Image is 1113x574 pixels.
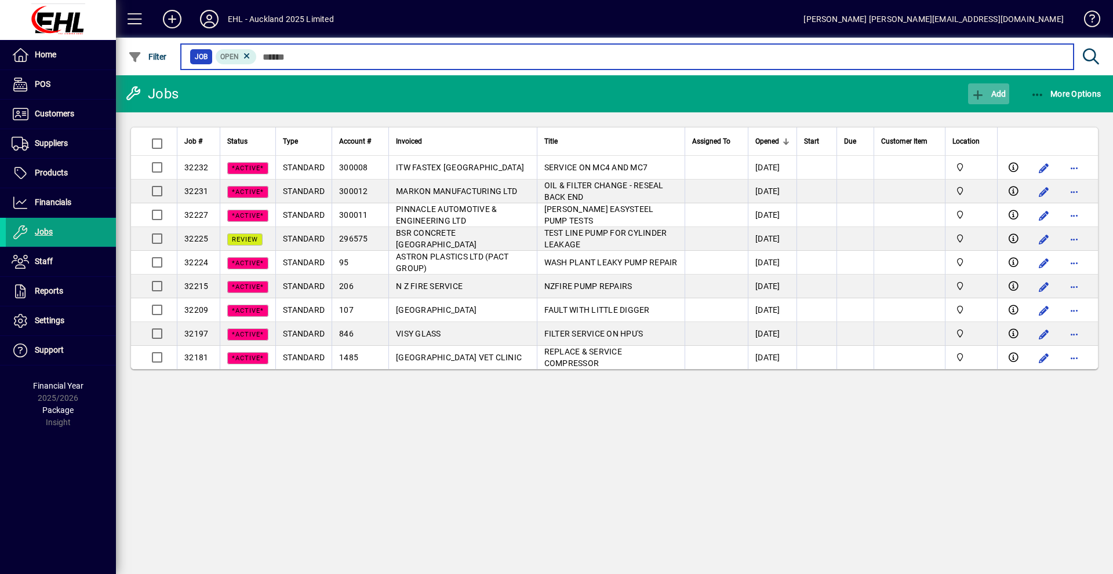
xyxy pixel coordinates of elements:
[283,305,325,315] span: STANDARD
[1035,230,1053,248] button: Edit
[748,298,796,322] td: [DATE]
[1065,182,1083,201] button: More options
[339,258,349,267] span: 95
[339,305,354,315] span: 107
[396,329,441,338] span: VISY GLASS
[968,83,1009,104] button: Add
[184,234,208,243] span: 32225
[33,381,83,390] span: Financial Year
[283,329,325,338] span: STANDARD
[35,316,64,325] span: Settings
[748,203,796,227] td: [DATE]
[1065,254,1083,272] button: More options
[125,46,170,67] button: Filter
[184,135,213,148] div: Job #
[952,232,990,245] span: EHL AUCKLAND
[339,281,354,291] span: 206
[544,163,648,172] span: SERVICE ON MC4 AND MC7
[804,135,830,148] div: Start
[283,353,325,362] span: STANDARD
[184,305,208,315] span: 32209
[339,135,381,148] div: Account #
[339,210,368,220] span: 300011
[35,286,63,295] span: Reports
[544,135,558,148] span: Title
[232,236,258,243] span: REVIEW
[544,347,622,368] span: REPLACE & SERVICE COMPRESSOR
[1065,159,1083,177] button: More options
[396,187,517,196] span: MARKON MANUFACTURING LTD
[1035,159,1053,177] button: Edit
[6,129,116,158] a: Suppliers
[1028,83,1104,104] button: More Options
[692,135,730,148] span: Assigned To
[6,247,116,276] a: Staff
[1035,182,1053,201] button: Edit
[339,135,371,148] span: Account #
[952,280,990,293] span: EHL AUCKLAND
[803,10,1064,28] div: [PERSON_NAME] [PERSON_NAME][EMAIL_ADDRESS][DOMAIN_NAME]
[6,277,116,306] a: Reports
[396,353,522,362] span: [GEOGRAPHIC_DATA] VET CLINIC
[184,163,208,172] span: 32232
[544,281,632,291] span: NZFIRE PUMP REPAIRS
[396,228,477,249] span: BSR CONCRETE [GEOGRAPHIC_DATA]
[220,53,239,61] span: Open
[6,70,116,99] a: POS
[952,135,990,148] div: Location
[544,228,667,249] span: TEST LINE PUMP FOR CYLINDER LEAKAGE
[283,234,325,243] span: STANDARD
[544,258,678,267] span: WASH PLANT LEAKY PUMP REPAIR
[283,210,325,220] span: STANDARD
[952,135,980,148] span: Location
[1035,349,1053,367] button: Edit
[6,188,116,217] a: Financials
[339,353,358,362] span: 1485
[184,135,202,148] span: Job #
[952,256,990,269] span: EHL AUCKLAND
[35,198,71,207] span: Financials
[283,187,325,196] span: STANDARD
[1065,277,1083,296] button: More options
[1031,89,1101,98] span: More Options
[396,305,477,315] span: [GEOGRAPHIC_DATA]
[1035,301,1053,320] button: Edit
[283,258,325,267] span: STANDARD
[339,234,368,243] span: 296575
[748,346,796,369] td: [DATE]
[128,52,167,61] span: Filter
[692,135,741,148] div: Assigned To
[396,204,497,225] span: PINNACLE AUTOMOTIVE & ENGINEERING LTD
[952,185,990,198] span: EHL AUCKLAND
[952,304,990,316] span: EHL AUCKLAND
[184,187,208,196] span: 32231
[1065,325,1083,343] button: More options
[748,227,796,251] td: [DATE]
[35,50,56,59] span: Home
[184,258,208,267] span: 32224
[228,10,334,28] div: EHL - Auckland 2025 Limited
[396,135,530,148] div: Invoiced
[1065,349,1083,367] button: More options
[6,100,116,129] a: Customers
[184,329,208,338] span: 32197
[283,135,298,148] span: Type
[6,306,116,335] a: Settings
[396,163,524,172] span: ITW FASTEX [GEOGRAPHIC_DATA]
[755,135,790,148] div: Opened
[6,41,116,70] a: Home
[748,156,796,180] td: [DATE]
[544,305,650,315] span: FAULT WITH LITTLE DIGGER
[184,210,208,220] span: 32227
[1065,206,1083,225] button: More options
[748,180,796,203] td: [DATE]
[35,227,53,236] span: Jobs
[804,135,819,148] span: Start
[544,329,643,338] span: FILTER SERVICE ON HPU'S
[544,204,654,225] span: [PERSON_NAME] EASYSTEEL PUMP TESTS
[35,345,64,354] span: Support
[396,252,508,273] span: ASTRON PLASTICS LTD (PACT GROUP)
[35,168,68,177] span: Products
[184,281,208,291] span: 32215
[216,49,257,64] mat-chip: Open Status: Open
